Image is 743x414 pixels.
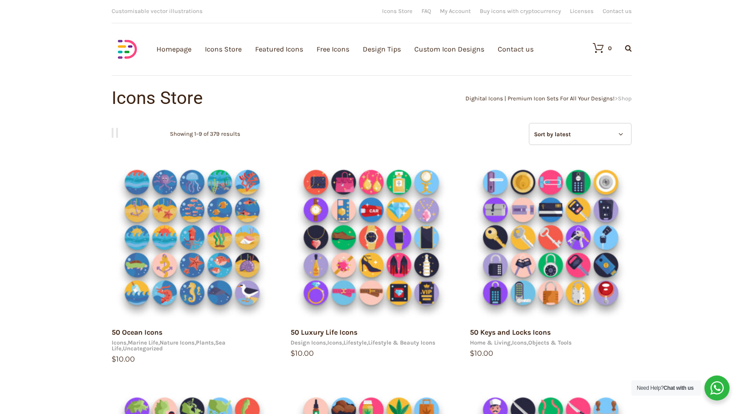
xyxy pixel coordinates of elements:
[343,339,367,346] a: Lifestyle
[512,339,527,346] a: Icons
[291,339,326,346] a: Design Icons
[291,349,314,358] bdi: 10.00
[112,339,226,352] a: Sea Life
[170,123,240,145] p: Showing 1–9 of 379 results
[112,89,372,107] h1: Icons Store
[528,339,572,346] a: Objects & Tools
[470,340,631,345] div: , ,
[664,385,694,391] strong: Chat with us
[465,95,615,102] a: Dighital Icons | Premium Icon Sets For All Your Designs!
[603,8,632,14] a: Contact us
[421,8,431,14] a: FAQ
[112,328,162,336] a: 50 Ocean Icons
[637,385,694,391] span: Need Help?
[440,8,471,14] a: My Account
[470,339,511,346] a: Home & Living
[112,339,126,346] a: Icons
[470,349,493,358] bdi: 10.00
[470,349,474,358] span: $
[112,340,273,351] div: , , , , ,
[291,340,452,345] div: , , ,
[160,339,195,346] a: Nature Icons
[584,43,612,53] a: 0
[327,339,342,346] a: Icons
[372,95,632,101] div: >
[112,355,135,363] bdi: 10.00
[128,339,158,346] a: Marine Life
[291,328,357,336] a: 50 Luxury Life Icons
[196,339,214,346] a: Plants
[123,345,163,352] a: Uncategorized
[570,8,594,14] a: Licenses
[291,349,295,358] span: $
[112,355,116,363] span: $
[368,339,435,346] a: Lifestyle & Beauty Icons
[618,95,632,102] span: Shop
[112,8,203,14] span: Customisable vector illustrations
[608,45,612,51] div: 0
[480,8,561,14] a: Buy icons with cryptocurrency
[382,8,413,14] a: Icons Store
[470,328,551,336] a: 50 Keys and Locks Icons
